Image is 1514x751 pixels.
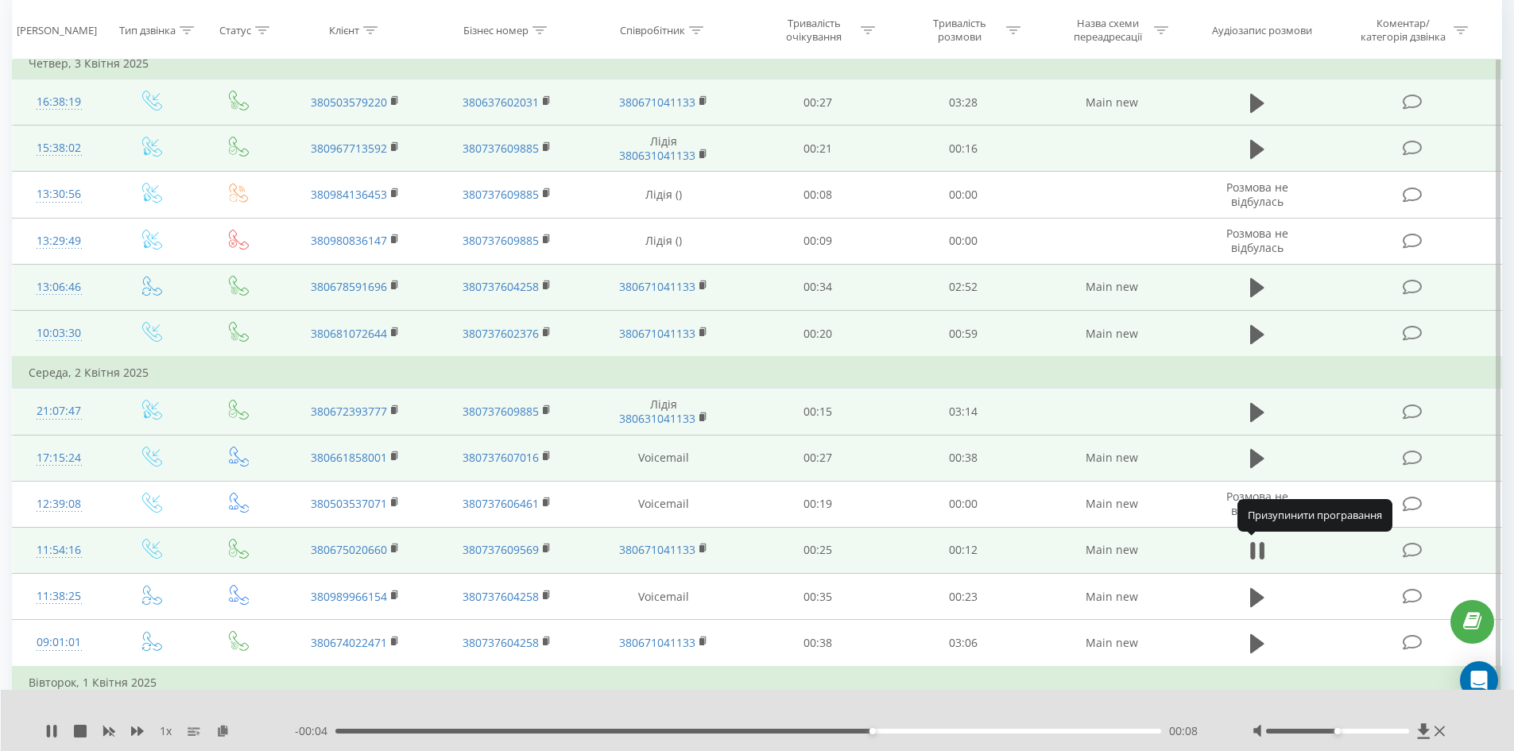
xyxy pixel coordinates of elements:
[1169,723,1198,739] span: 00:08
[29,396,90,427] div: 21:07:47
[745,574,891,620] td: 00:35
[29,443,90,474] div: 17:15:24
[329,23,359,37] div: Клієнт
[463,187,539,202] a: 380737609885
[619,542,695,557] a: 380671041133
[463,496,539,511] a: 380737606461
[1036,79,1187,126] td: Main new
[891,218,1036,264] td: 00:00
[745,172,891,218] td: 00:08
[29,627,90,658] div: 09:01:01
[311,141,387,156] a: 380967713592
[29,489,90,520] div: 12:39:08
[891,435,1036,481] td: 00:38
[583,481,745,527] td: Voicemail
[29,179,90,210] div: 13:30:56
[463,589,539,604] a: 380737604258
[463,279,539,294] a: 380737604258
[1334,728,1341,734] div: Accessibility label
[1226,180,1288,209] span: Розмова не відбулась
[1036,311,1187,358] td: Main new
[29,318,90,349] div: 10:03:30
[463,141,539,156] a: 380737609885
[1460,661,1498,699] div: Open Intercom Messenger
[13,357,1502,389] td: Середа, 2 Квітня 2025
[463,404,539,419] a: 380737609885
[745,389,891,435] td: 00:15
[311,404,387,419] a: 380672393777
[463,95,539,110] a: 380637602031
[1226,226,1288,255] span: Розмова не відбулась
[583,126,745,172] td: Лідія
[1357,17,1450,44] div: Коментар/категорія дзвінка
[772,17,857,44] div: Тривалість очікування
[463,23,529,37] div: Бізнес номер
[745,435,891,481] td: 00:27
[891,389,1036,435] td: 03:14
[917,17,1002,44] div: Тривалість розмови
[1036,574,1187,620] td: Main new
[311,95,387,110] a: 380503579220
[745,79,891,126] td: 00:27
[463,450,539,465] a: 380737607016
[29,133,90,164] div: 15:38:02
[891,79,1036,126] td: 03:28
[1065,17,1150,44] div: Назва схеми переадресації
[891,574,1036,620] td: 00:23
[1226,489,1288,518] span: Розмова не відбулась
[619,148,695,163] a: 380631041133
[891,311,1036,358] td: 00:59
[311,635,387,650] a: 380674022471
[891,481,1036,527] td: 00:00
[583,172,745,218] td: Лідія ()
[583,574,745,620] td: Voicemail
[311,326,387,341] a: 380681072644
[619,635,695,650] a: 380671041133
[745,620,891,667] td: 00:38
[29,535,90,566] div: 11:54:16
[295,723,335,739] span: - 00:04
[1036,264,1187,310] td: Main new
[583,218,745,264] td: Лідія ()
[311,279,387,294] a: 380678591696
[463,233,539,248] a: 380737609885
[311,589,387,604] a: 380989966154
[311,233,387,248] a: 380980836147
[1237,499,1392,531] div: Призупинити програвання
[891,172,1036,218] td: 00:00
[620,23,685,37] div: Співробітник
[17,23,97,37] div: [PERSON_NAME]
[745,126,891,172] td: 00:21
[869,728,875,734] div: Accessibility label
[13,667,1502,699] td: Вівторок, 1 Квітня 2025
[119,23,176,37] div: Тип дзвінка
[1036,527,1187,573] td: Main new
[219,23,251,37] div: Статус
[1036,620,1187,667] td: Main new
[311,450,387,465] a: 380661858001
[745,527,891,573] td: 00:25
[619,279,695,294] a: 380671041133
[583,435,745,481] td: Voicemail
[1036,481,1187,527] td: Main new
[745,264,891,310] td: 00:34
[311,187,387,202] a: 380984136453
[891,126,1036,172] td: 00:16
[13,48,1502,79] td: Четвер, 3 Квітня 2025
[619,411,695,426] a: 380631041133
[891,620,1036,667] td: 03:06
[891,264,1036,310] td: 02:52
[745,481,891,527] td: 00:19
[1036,435,1187,481] td: Main new
[311,496,387,511] a: 380503537071
[311,542,387,557] a: 380675020660
[745,311,891,358] td: 00:20
[29,226,90,257] div: 13:29:49
[463,542,539,557] a: 380737609569
[745,218,891,264] td: 00:09
[463,635,539,650] a: 380737604258
[29,581,90,612] div: 11:38:25
[160,723,172,739] span: 1 x
[619,95,695,110] a: 380671041133
[891,527,1036,573] td: 00:12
